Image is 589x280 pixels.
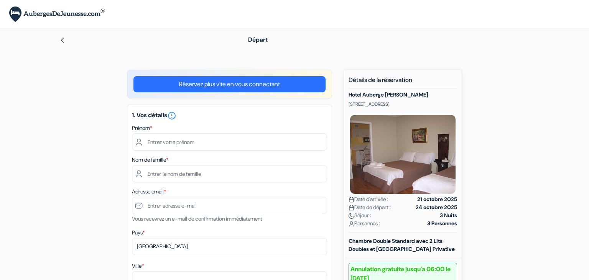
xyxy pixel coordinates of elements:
a: Réservez plus vite en vous connectant [133,76,326,92]
p: [STREET_ADDRESS] [349,101,457,107]
label: Nom de famille [132,156,168,164]
img: user_icon.svg [349,221,354,227]
strong: 3 Personnes [427,219,457,228]
img: calendar.svg [349,205,354,211]
label: Adresse email [132,188,166,196]
input: Entrez votre prénom [132,133,327,151]
strong: 24 octobre 2025 [416,203,457,211]
label: Pays [132,229,145,237]
img: calendar.svg [349,197,354,203]
small: Vous recevrez un e-mail de confirmation immédiatement [132,215,262,222]
span: Personnes : [349,219,380,228]
a: error_outline [167,111,176,119]
img: AubergesDeJeunesse.com [9,7,105,22]
img: moon.svg [349,213,354,219]
span: Séjour : [349,211,371,219]
span: Date de départ : [349,203,391,211]
label: Ville [132,262,144,270]
input: Entrer adresse e-mail [132,197,327,214]
h5: Hotel Auberge [PERSON_NAME] [349,92,457,98]
h5: Détails de la réservation [349,76,457,88]
label: Prénom [132,124,152,132]
strong: 21 octobre 2025 [417,195,457,203]
input: Entrer le nom de famille [132,165,327,182]
span: Départ [248,36,268,44]
i: error_outline [167,111,176,120]
b: Chambre Double Standard avec 2 Lits Doubles et [GEOGRAPHIC_DATA] Privative [349,237,455,252]
strong: 3 Nuits [440,211,457,219]
span: Date d'arrivée : [349,195,388,203]
h5: 1. Vos détails [132,111,327,120]
img: left_arrow.svg [59,37,66,43]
